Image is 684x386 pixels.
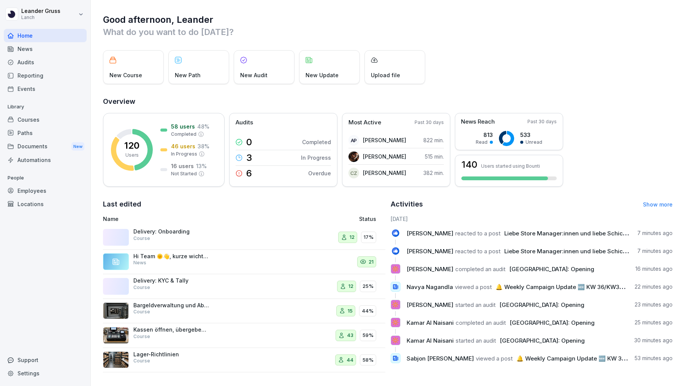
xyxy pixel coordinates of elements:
[133,326,209,333] p: Kassen öffnen, übergeben & schließen
[103,323,385,348] a: Kassen öffnen, übergeben & schließenCourse4359%
[4,353,87,367] div: Support
[4,82,87,95] a: Events
[392,335,399,346] p: 🔆
[407,283,453,291] span: Navya Nagandla
[456,337,496,344] span: started an audit
[391,215,673,223] h6: [DATE]
[246,169,252,178] p: 6
[527,118,557,125] p: Past 30 days
[236,118,253,127] p: Audits
[526,139,542,146] p: Unread
[423,136,444,144] p: 822 min.
[4,29,87,42] div: Home
[246,138,252,147] p: 0
[103,225,385,250] a: Delivery: OnboardingCourse1217%
[308,169,331,177] p: Overdue
[455,230,500,237] span: reacted to a post
[103,215,279,223] p: Name
[407,319,454,326] span: Kamar Al Naisani
[4,69,87,82] a: Reporting
[476,355,513,362] span: viewed a post
[348,151,359,162] img: lbqg5rbd359cn7pzouma6c8b.png
[476,131,493,139] p: 813
[461,118,495,126] p: News Reach
[499,301,584,308] span: [GEOGRAPHIC_DATA]: Opening
[392,299,399,310] p: 🔆
[103,327,129,344] img: h81973bi7xjfk70fncdre0go.png
[407,337,454,344] span: Kamar Al Naisani
[359,215,376,223] p: Status
[103,299,385,324] a: Bargeldverwaltung und AbholungCourse1544%
[455,265,505,273] span: completed an audit
[635,354,673,362] p: 53 minutes ago
[103,14,673,26] h1: Good afternoon, Leander
[461,160,477,169] h3: 140
[415,119,444,126] p: Past 30 days
[634,337,673,344] p: 30 minutes ago
[133,235,150,242] p: Course
[510,319,595,326] span: [GEOGRAPHIC_DATA]: Opening
[363,169,406,177] p: [PERSON_NAME]
[455,301,496,308] span: started an audit
[103,250,385,275] a: Hi Team 🌞👋, kurze wichtige Info für [DATE] 📅⚠️: Da [DATE] Monatsanfang ist, fallen sowohl die Woc...
[133,259,146,266] p: News
[509,265,594,273] span: [GEOGRAPHIC_DATA]: Opening
[348,118,381,127] p: Most Active
[635,319,673,326] p: 25 minutes ago
[425,152,444,160] p: 515 min.
[364,234,374,241] p: 17%
[407,265,453,273] span: [PERSON_NAME]
[175,71,201,79] p: New Path
[133,351,209,358] p: Lager-Richtlinien
[363,152,406,160] p: [PERSON_NAME]
[171,122,195,130] p: 58 users
[635,283,673,291] p: 22 minutes ago
[71,142,84,151] div: New
[4,367,87,380] a: Settings
[125,152,139,159] p: Users
[4,42,87,56] a: News
[4,113,87,126] a: Courses
[520,131,542,139] p: 533
[635,301,673,308] p: 23 minutes ago
[133,308,150,315] p: Course
[456,319,506,326] span: completed an audit
[391,199,423,210] h2: Activities
[4,184,87,197] a: Employees
[302,138,331,146] p: Completed
[4,56,87,69] a: Audits
[301,154,331,162] p: In Progress
[133,333,150,340] p: Course
[21,15,60,20] p: Lanch
[103,96,673,107] h2: Overview
[4,153,87,167] a: Automations
[103,351,129,368] img: g9g0z14z6r0gwnvoxvhir8sm.png
[407,355,474,362] span: Sabjon [PERSON_NAME]
[637,229,673,237] p: 7 minutes ago
[392,264,399,274] p: 🔆
[103,274,385,299] a: Delivery: KYC & TallyCourse1225%
[363,136,406,144] p: [PERSON_NAME]
[369,258,374,266] p: 21
[196,162,207,170] p: 13 %
[171,162,194,170] p: 16 users
[21,8,60,14] p: Leander Gruss
[363,283,374,290] p: 25%
[133,277,209,284] p: Delivery: KYC & Tally
[4,197,87,211] a: Locations
[171,170,197,177] p: Not Started
[306,71,339,79] p: New Update
[246,153,252,162] p: 3
[407,230,453,237] span: [PERSON_NAME]
[171,142,195,150] p: 46 users
[371,71,400,79] p: Upload file
[4,172,87,184] p: People
[347,356,353,364] p: 44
